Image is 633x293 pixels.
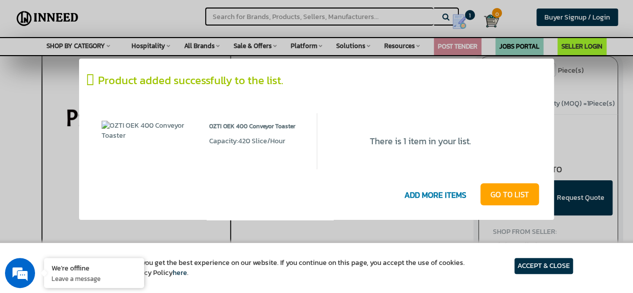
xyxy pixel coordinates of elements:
div: Leave a message [52,56,168,69]
span: OZTI OEK 400 Conveyor Toaster [209,121,302,136]
article: ACCEPT & CLOSE [514,258,573,274]
div: Minimize live chat window [164,5,188,29]
a: here [173,267,187,278]
textarea: Type your message and click 'Submit' [5,190,191,225]
img: OZTI OEK 400 Conveyor Toaster [102,121,194,141]
article: We use cookies to ensure you get the best experience on our website. If you continue on this page... [60,258,465,278]
span: ADD MORE ITEMS [399,185,471,206]
em: Driven by SalesIQ [79,179,127,186]
p: Leave a message [52,274,137,283]
span: Capacity:420 Slice/Hour [209,136,285,146]
span: We are offline. Please leave us a message. [21,85,175,186]
span: Product added successfully to the list. [98,72,283,89]
img: logo_Zg8I0qSkbAqR2WFHt3p6CTuqpyXMFPubPcD2OT02zFN43Cy9FUNNG3NEPhM_Q1qe_.png [17,60,42,66]
img: salesiqlogo_leal7QplfZFryJ6FIlVepeu7OftD7mt8q6exU6-34PB8prfIgodN67KcxXM9Y7JQ_.png [69,180,76,186]
span: ADD MORE ITEMS [392,185,479,206]
a: GO T0 LIST [480,183,539,205]
div: We're offline [52,263,137,272]
em: Submit [147,225,182,239]
span: There is 1 item in your list. [370,134,471,148]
